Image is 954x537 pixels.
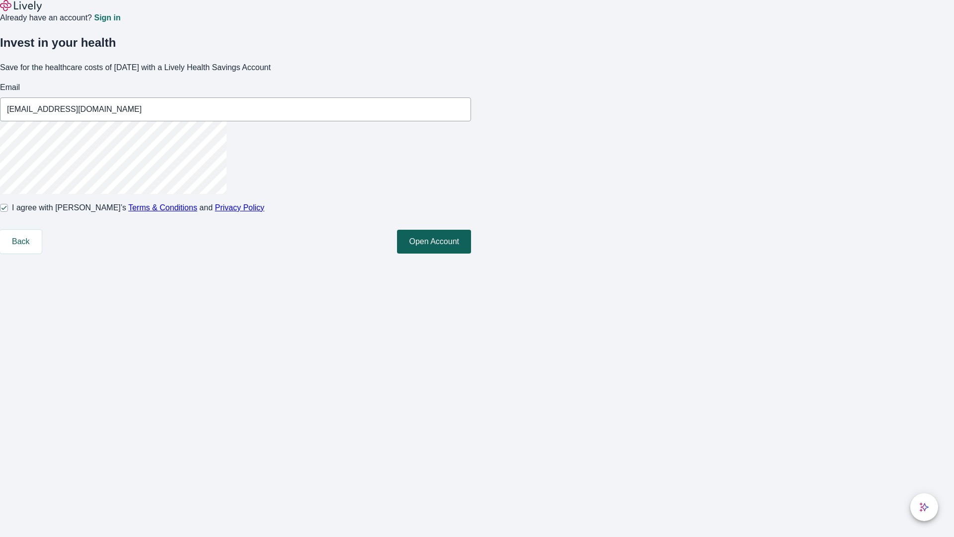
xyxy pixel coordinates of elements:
button: chat [910,493,938,521]
a: Terms & Conditions [128,203,197,212]
span: I agree with [PERSON_NAME]’s and [12,202,264,214]
button: Open Account [397,230,471,254]
a: Privacy Policy [215,203,265,212]
svg: Lively AI Assistant [919,502,929,512]
a: Sign in [94,14,120,22]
